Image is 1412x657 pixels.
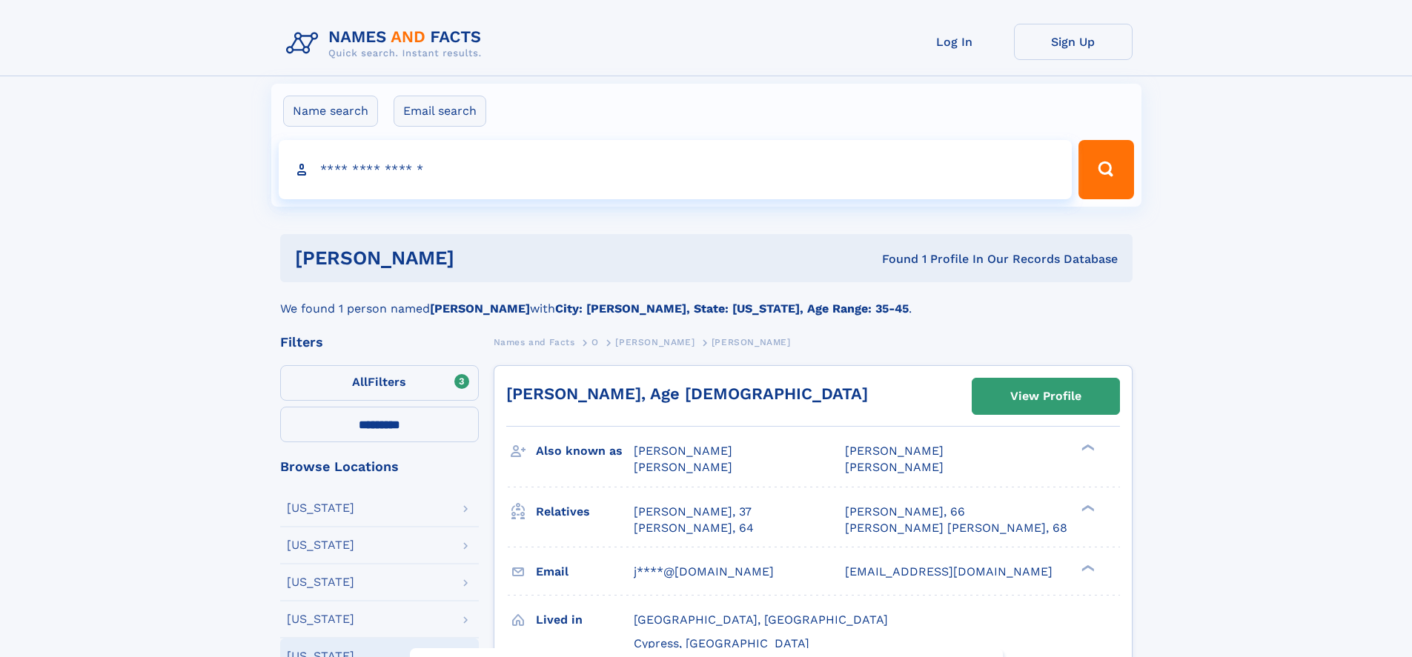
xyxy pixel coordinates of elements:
[295,249,669,267] h1: [PERSON_NAME]
[845,504,965,520] a: [PERSON_NAME], 66
[634,636,809,650] span: Cypress, [GEOGRAPHIC_DATA]
[615,337,695,347] span: [PERSON_NAME]
[287,613,354,625] div: [US_STATE]
[591,337,599,347] span: O
[634,460,732,474] span: [PERSON_NAME]
[536,438,634,464] h3: Also known as
[845,460,944,474] span: [PERSON_NAME]
[1078,140,1133,199] button: Search Button
[287,502,354,514] div: [US_STATE]
[1078,503,1096,513] div: ❯
[1010,379,1081,413] div: View Profile
[634,520,754,536] a: [PERSON_NAME], 64
[895,24,1014,60] a: Log In
[352,375,368,389] span: All
[845,444,944,458] span: [PERSON_NAME]
[615,333,695,351] a: [PERSON_NAME]
[555,301,909,316] b: City: [PERSON_NAME], State: [US_STATE], Age Range: 35-45
[280,460,479,473] div: Browse Locations
[430,301,530,316] b: [PERSON_NAME]
[506,384,868,403] a: [PERSON_NAME], Age [DEMOGRAPHIC_DATA]
[712,337,791,347] span: [PERSON_NAME]
[279,140,1073,199] input: search input
[280,282,1133,318] div: We found 1 person named with .
[394,96,486,127] label: Email search
[634,444,732,458] span: [PERSON_NAME]
[634,504,752,520] a: [PERSON_NAME], 37
[280,336,479,349] div: Filters
[287,576,354,588] div: [US_STATE]
[972,378,1119,414] a: View Profile
[634,613,888,627] span: [GEOGRAPHIC_DATA], [GEOGRAPHIC_DATA]
[1078,443,1096,453] div: ❯
[494,333,575,351] a: Names and Facts
[280,24,494,64] img: Logo Names and Facts
[845,520,1067,536] a: [PERSON_NAME] [PERSON_NAME], 68
[668,251,1118,267] div: Found 1 Profile In Our Records Database
[536,607,634,633] h3: Lived in
[1014,24,1133,60] a: Sign Up
[280,365,479,401] label: Filters
[845,564,1053,578] span: [EMAIL_ADDRESS][DOMAIN_NAME]
[283,96,378,127] label: Name search
[287,539,354,551] div: [US_STATE]
[536,559,634,584] h3: Email
[536,499,634,524] h3: Relatives
[1078,563,1096,573] div: ❯
[591,333,599,351] a: O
